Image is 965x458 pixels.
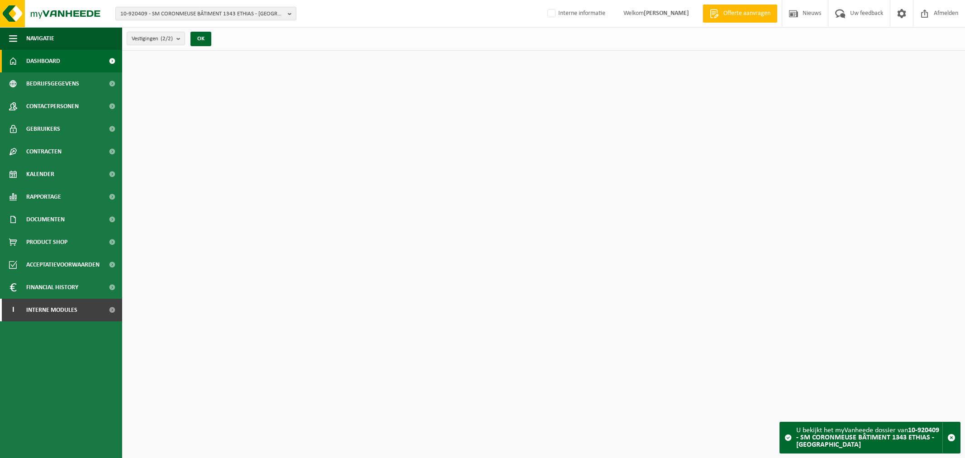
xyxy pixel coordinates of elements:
span: Offerte aanvragen [721,9,773,18]
span: Vestigingen [132,32,173,46]
span: Dashboard [26,50,60,72]
button: 10-920409 - SM CORONMEUSE BÂTIMENT 1343 ETHIAS - [GEOGRAPHIC_DATA] [115,7,296,20]
strong: [PERSON_NAME] [644,10,689,17]
span: Documenten [26,208,65,231]
span: Acceptatievoorwaarden [26,253,100,276]
div: U bekijkt het myVanheede dossier van [796,422,942,453]
span: Interne modules [26,299,77,321]
a: Offerte aanvragen [703,5,777,23]
button: Vestigingen(2/2) [127,32,185,45]
span: Navigatie [26,27,54,50]
span: 10-920409 - SM CORONMEUSE BÂTIMENT 1343 ETHIAS - [GEOGRAPHIC_DATA] [120,7,284,21]
span: Contactpersonen [26,95,79,118]
strong: 10-920409 - SM CORONMEUSE BÂTIMENT 1343 ETHIAS - [GEOGRAPHIC_DATA] [796,427,939,448]
span: Contracten [26,140,62,163]
button: OK [190,32,211,46]
span: I [9,299,17,321]
count: (2/2) [161,36,173,42]
span: Bedrijfsgegevens [26,72,79,95]
span: Rapportage [26,186,61,208]
span: Product Shop [26,231,67,253]
span: Gebruikers [26,118,60,140]
label: Interne informatie [546,7,605,20]
span: Kalender [26,163,54,186]
span: Financial History [26,276,78,299]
